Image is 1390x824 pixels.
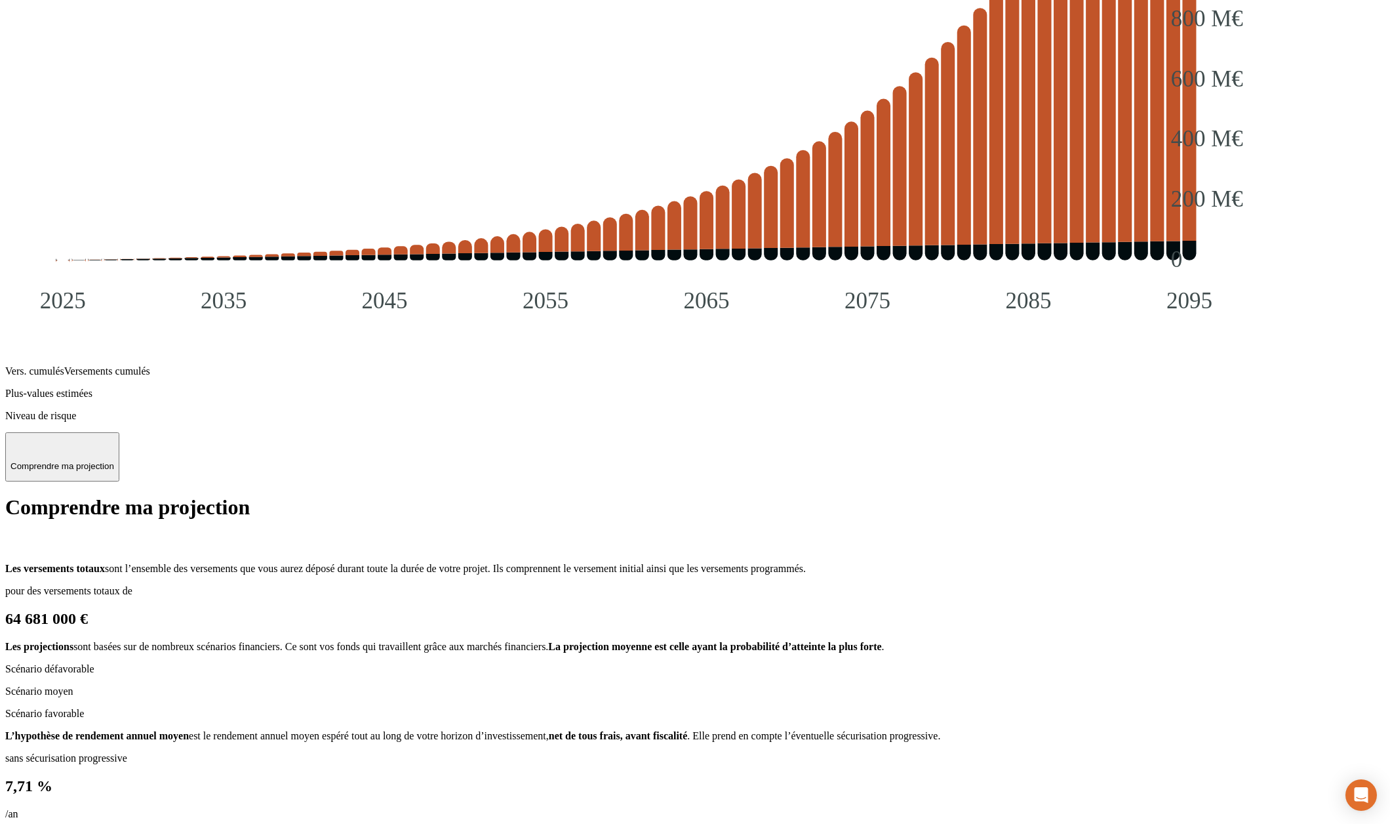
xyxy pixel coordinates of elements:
p: /an [5,808,1385,820]
h2: 64 681 000 € [5,610,1385,628]
span: L’hypothèse de rendement annuel moyen [5,730,189,741]
tspan: 2095 [1166,289,1212,314]
span: . [882,641,884,652]
tspan: 200 M€ [1171,187,1243,213]
tspan: 2045 [362,289,408,314]
h1: Comprendre ma projection [5,495,1385,520]
button: Comprendre ma projection [5,432,119,482]
h2: 7,71 % [5,777,1385,795]
span: Versements cumulés [64,365,150,377]
p: Plus-values estimées [5,388,1385,400]
span: Les projections [5,641,73,652]
tspan: 800 M€ [1171,6,1243,31]
span: La projection moyenne est celle ayant la probabilité d’atteinte la plus forte [548,641,881,652]
tspan: 2075 [844,289,890,314]
p: Scénario moyen [5,686,1385,697]
p: sans sécurisation progressive [5,752,1385,764]
div: Open Intercom Messenger [1345,779,1377,811]
p: Niveau de risque [5,410,1385,422]
tspan: 2035 [201,289,247,314]
span: net de tous frais, avant fiscalité [549,730,688,741]
tspan: 600 M€ [1171,66,1243,92]
span: sont l’ensemble des versements que vous aurez déposé durant toute la durée de votre projet. Ils c... [105,563,806,574]
p: Scénario défavorable [5,663,1385,675]
p: pour des versements totaux de [5,585,1385,597]
p: Scénario favorable [5,708,1385,720]
tspan: 2055 [523,289,568,314]
p: Comprendre ma projection [10,461,114,471]
tspan: 0 [1171,247,1183,273]
tspan: 2065 [683,289,729,314]
span: sont basées sur de nombreux scénarios financiers. Ce sont vos fonds qui travaillent grâce aux mar... [73,641,548,652]
tspan: 2085 [1005,289,1051,314]
span: Vers. cumulés [5,365,64,377]
span: . Elle prend en compte l’éventuelle sécurisation progressive. [687,730,940,741]
span: Les versements totaux [5,563,105,574]
span: est le rendement annuel moyen espéré tout au long de votre horizon d’investissement, [189,730,549,741]
tspan: 2025 [40,289,86,314]
tspan: 400 M€ [1171,127,1243,152]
